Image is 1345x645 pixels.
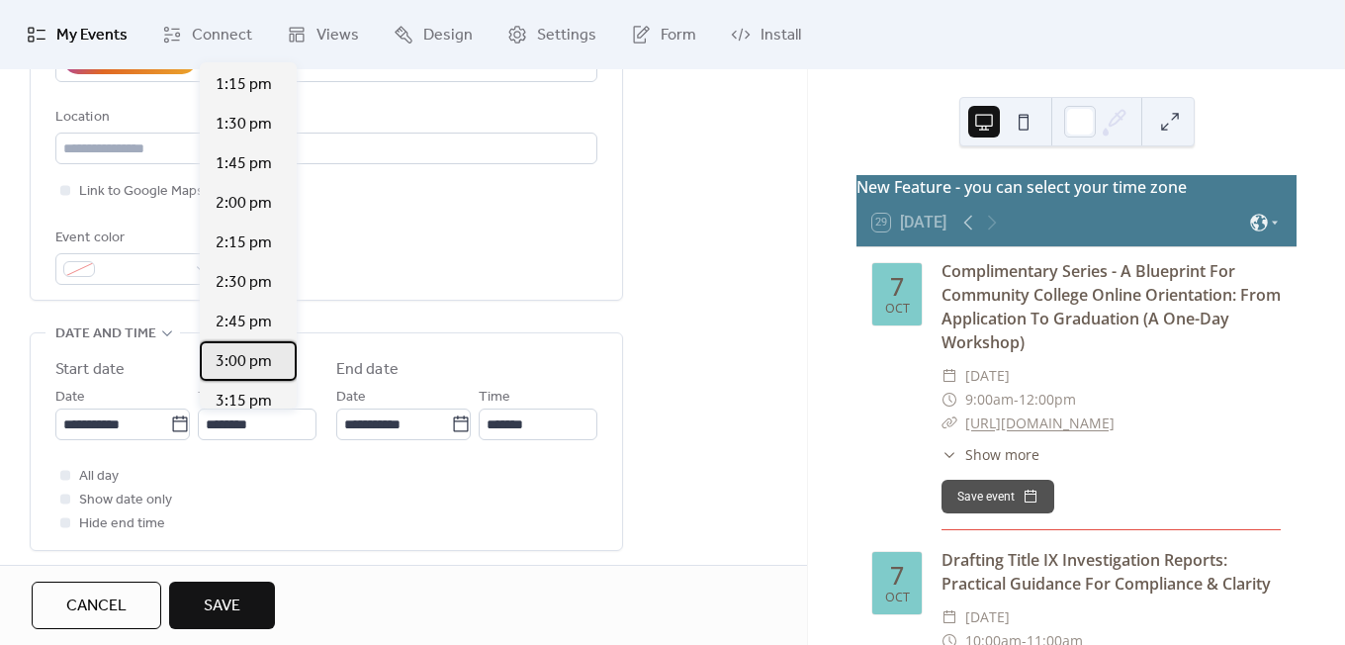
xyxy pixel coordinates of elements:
[216,73,272,97] span: 1:15 pm
[79,489,172,512] span: Show date only
[216,390,272,414] span: 3:15 pm
[336,358,399,382] div: End date
[336,386,366,410] span: Date
[616,8,711,61] a: Form
[55,386,85,410] span: Date
[493,8,611,61] a: Settings
[716,8,816,61] a: Install
[885,303,910,316] div: Oct
[79,465,119,489] span: All day
[423,24,473,47] span: Design
[198,386,229,410] span: Time
[761,24,801,47] span: Install
[965,605,1010,629] span: [DATE]
[55,322,156,346] span: Date and time
[379,8,488,61] a: Design
[216,350,272,374] span: 3:00 pm
[885,592,910,604] div: Oct
[965,388,1014,412] span: 9:00am
[66,595,127,618] span: Cancel
[941,364,957,388] div: ​
[941,444,1039,465] button: ​Show more
[216,271,272,295] span: 2:30 pm
[79,512,165,536] span: Hide end time
[12,8,142,61] a: My Events
[55,227,214,250] div: Event color
[169,582,275,629] button: Save
[216,192,272,216] span: 2:00 pm
[479,386,510,410] span: Time
[941,444,957,465] div: ​
[965,414,1115,432] a: [URL][DOMAIN_NAME]
[661,24,696,47] span: Form
[56,24,128,47] span: My Events
[941,388,957,412] div: ​
[272,8,374,61] a: Views
[941,260,1281,353] a: Complimentary Series - A Blueprint For Community College Online Orientation: From Application To ...
[204,595,240,618] span: Save
[100,48,183,72] div: AI Assistant
[965,364,1010,388] span: [DATE]
[856,175,1297,199] div: New Feature - you can select your time zone
[32,582,161,629] button: Cancel
[890,563,904,588] div: 7
[890,274,904,299] div: 7
[1014,388,1019,412] span: -
[941,549,1271,595] a: Drafting Title IX Investigation Reports: Practical Guidance For Compliance & Clarity
[216,113,272,137] span: 1:30 pm
[941,412,957,435] div: ​
[1019,388,1076,412] span: 12:00pm
[55,358,125,382] div: Start date
[216,231,272,255] span: 2:15 pm
[216,311,272,334] span: 2:45 pm
[965,444,1039,465] span: Show more
[147,8,267,61] a: Connect
[55,106,593,130] div: Location
[192,24,252,47] span: Connect
[941,480,1054,513] button: Save event
[216,152,272,176] span: 1:45 pm
[941,605,957,629] div: ​
[316,24,359,47] span: Views
[537,24,596,47] span: Settings
[63,45,197,74] button: AI Assistant
[79,180,204,204] span: Link to Google Maps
